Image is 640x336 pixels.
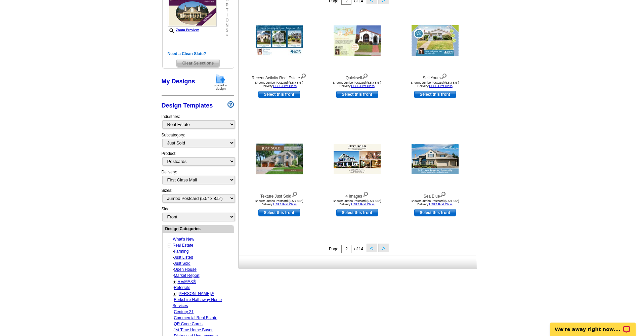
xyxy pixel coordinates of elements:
div: Industries: [162,110,234,132]
div: Texture Just Sold [242,190,316,199]
a: + [173,279,176,285]
a: USPS First Class [273,84,297,88]
div: Sea Blue [398,190,472,199]
a: RE/MAX® [178,279,196,284]
div: Shown: Jumbo Postcard (5.5 x 8.5") Delivery: [320,199,394,206]
div: 4 Images [320,190,394,199]
a: USPS First Class [351,203,375,206]
a: My Designs [162,78,195,85]
span: Page [329,247,338,251]
a: use this design [336,209,378,216]
a: Referrals [174,285,190,290]
img: 4 Images [334,144,381,174]
h5: Need a Clean Slate? [168,51,229,57]
span: o [225,18,228,23]
a: - [168,243,170,248]
img: view design details [300,72,306,79]
span: n [225,23,228,28]
img: view design details [362,72,368,79]
span: » [225,33,228,38]
div: Side: [162,206,234,222]
a: 1st Time Home Buyer [174,328,213,332]
a: Just Listed [174,255,193,260]
a: Market Report [174,273,200,278]
div: Quicksell [320,72,394,81]
a: Just Sold [174,261,190,266]
a: USPS First Class [273,203,297,206]
div: - [168,248,233,254]
img: view design details [362,190,369,198]
div: Sizes: [162,187,234,206]
a: What's New [173,237,195,242]
img: view design details [291,190,298,198]
a: QR Code Cards [174,322,203,326]
div: - [168,315,233,321]
a: Zoom Preview [168,28,199,32]
span: Clear Selections [177,59,219,67]
iframe: LiveChat chat widget [546,315,640,336]
a: USPS First Class [429,84,453,88]
img: Quicksell [334,26,381,56]
div: - [168,272,233,279]
div: Shown: Jumbo Postcard (5.5 x 8.5") Delivery: [242,199,316,206]
a: use this design [414,91,456,98]
div: Delivery: [162,169,234,187]
div: Shown: Jumbo Postcard (5.5 x 8.5") Delivery: [242,81,316,88]
div: - [168,321,233,327]
img: view design details [441,72,447,79]
img: Recent Activity Real Estate [256,26,303,56]
img: upload-design [212,74,229,91]
div: - [168,285,233,291]
span: t [225,8,228,13]
img: Texture Just Sold [256,144,303,174]
a: Design Templates [162,102,213,109]
button: > [378,244,389,252]
a: Open House [174,267,197,272]
div: Shown: Jumbo Postcard (5.5 x 8.5") Delivery: [398,199,472,206]
a: use this design [258,91,300,98]
a: Commercial Real Estate [174,316,217,320]
a: Century 21 [174,309,194,314]
img: view design details [440,190,446,198]
a: Farming [174,249,189,254]
span: i [225,13,228,18]
div: - [168,297,233,309]
a: USPS First Class [351,84,375,88]
div: Sell Yours [398,72,472,81]
a: Berkshire Hathaway Home Services [173,297,222,308]
img: Sea Blue [412,144,459,174]
div: Recent Activity Real Estate [242,72,316,81]
div: - [168,327,233,333]
span: s [225,28,228,33]
a: Real Estate [173,243,194,248]
a: [PERSON_NAME]® [178,291,214,296]
div: - [168,260,233,266]
a: use this design [258,209,300,216]
div: - [168,309,233,315]
span: p [225,3,228,8]
a: use this design [336,91,378,98]
a: use this design [414,209,456,216]
img: Sell Yours [412,25,459,56]
span: of 14 [354,247,363,251]
button: < [367,244,377,252]
div: Shown: Jumbo Postcard (5.5 x 8.5") Delivery: [398,81,472,88]
div: Shown: Jumbo Postcard (5.5 x 8.5") Delivery: [320,81,394,88]
div: Product: [162,151,234,169]
img: design-wizard-help-icon.png [227,101,234,108]
a: + [173,291,176,297]
div: - [168,266,233,272]
a: USPS First Class [429,203,453,206]
div: Design Categories [163,225,234,232]
div: Subcategory: [162,132,234,151]
div: - [168,254,233,260]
